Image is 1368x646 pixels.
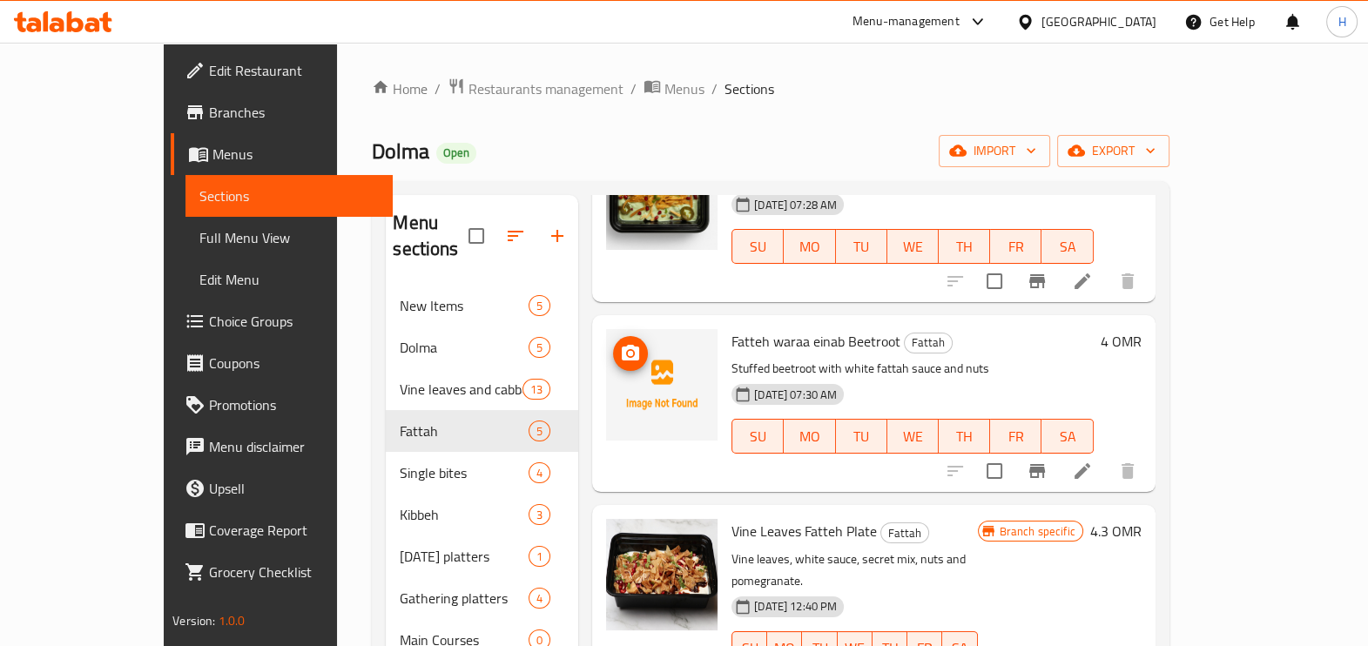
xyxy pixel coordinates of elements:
div: items [529,337,550,358]
div: New Items [400,295,529,316]
h6: 4.3 OMR [1090,519,1142,543]
span: SU [739,234,777,259]
div: [DATE] platters1 [386,535,578,577]
p: Vine leaves, white sauce, secret mix, nuts and pomegranate. [731,548,977,592]
span: Menus [212,144,378,165]
button: FR [990,419,1041,454]
button: WE [887,419,939,454]
li: / [435,78,441,99]
li: / [711,78,718,99]
span: Coverage Report [209,520,378,541]
span: Gathering platters [400,588,529,609]
a: Branches [171,91,392,133]
span: Edit Menu [199,269,378,290]
button: SU [731,419,784,454]
span: 5 [529,340,549,356]
div: Dolma5 [386,326,578,368]
div: [GEOGRAPHIC_DATA] [1041,12,1156,31]
button: Branch-specific-item [1016,260,1058,302]
div: Fattah5 [386,410,578,452]
a: Menus [644,77,704,100]
li: / [630,78,637,99]
button: TH [939,229,990,264]
span: Choice Groups [209,311,378,332]
span: Kibbeh [400,504,529,525]
span: import [953,140,1036,162]
span: TH [946,424,983,449]
span: 5 [529,423,549,440]
span: MO [791,234,828,259]
div: Ramadan platters [400,546,529,567]
img: Vine Leaves Fatteh Plate [606,519,718,630]
div: Menu-management [852,11,960,32]
span: Fattah [881,523,928,543]
div: New Items5 [386,285,578,326]
button: export [1057,135,1169,167]
span: Dolma [400,337,529,358]
span: [DATE] 07:30 AM [747,387,844,403]
span: Select to update [976,263,1013,299]
span: Select to update [976,453,1013,489]
span: SU [739,424,777,449]
img: Fatteh waraa einab Beetroot [606,329,718,441]
button: Branch-specific-item [1016,450,1058,492]
span: Sections [199,185,378,206]
span: Full Menu View [199,227,378,248]
button: import [939,135,1050,167]
button: delete [1107,450,1149,492]
span: Branch specific [993,523,1082,540]
span: Edit Restaurant [209,60,378,81]
div: items [529,504,550,525]
span: MO [791,424,828,449]
span: Vine leaves and cabbage [400,379,522,400]
button: MO [784,419,835,454]
button: WE [887,229,939,264]
span: 4 [529,590,549,607]
img: Fatteh waraa einab Jalapeno [606,138,718,250]
span: FR [997,424,1034,449]
span: Fatteh waraa einab Beetroot [731,328,900,354]
div: items [529,588,550,609]
span: Version: [172,609,215,632]
div: items [522,379,550,400]
span: 13 [523,381,549,398]
span: Sort sections [495,215,536,257]
p: Stuffed beetroot with white fattah sauce and nuts [731,358,1094,380]
span: Select all sections [458,218,495,254]
h2: Menu sections [393,210,468,262]
div: Open [436,143,476,164]
a: Home [372,78,428,99]
span: 1 [529,548,549,565]
span: [DATE] 07:28 AM [747,197,844,213]
button: TH [939,419,990,454]
span: Promotions [209,394,378,415]
div: Kibbeh3 [386,494,578,535]
button: delete [1107,260,1149,302]
a: Coupons [171,342,392,384]
span: [DATE] 12:40 PM [747,598,844,615]
button: FR [990,229,1041,264]
span: Coupons [209,353,378,373]
button: Add section [536,215,578,257]
span: TU [843,424,880,449]
span: SA [1048,234,1086,259]
span: H [1338,12,1345,31]
div: items [529,546,550,567]
span: Vine Leaves Fatteh Plate [731,518,877,544]
a: Sections [185,175,392,217]
span: TH [946,234,983,259]
span: 1.0.0 [219,609,246,632]
a: Edit menu item [1072,461,1093,481]
a: Grocery Checklist [171,551,392,593]
span: Single bites [400,462,529,483]
span: Sections [724,78,774,99]
span: export [1071,140,1156,162]
span: Fattah [905,333,952,353]
span: 4 [529,465,549,481]
span: [DATE] platters [400,546,529,567]
nav: breadcrumb [372,77,1169,100]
